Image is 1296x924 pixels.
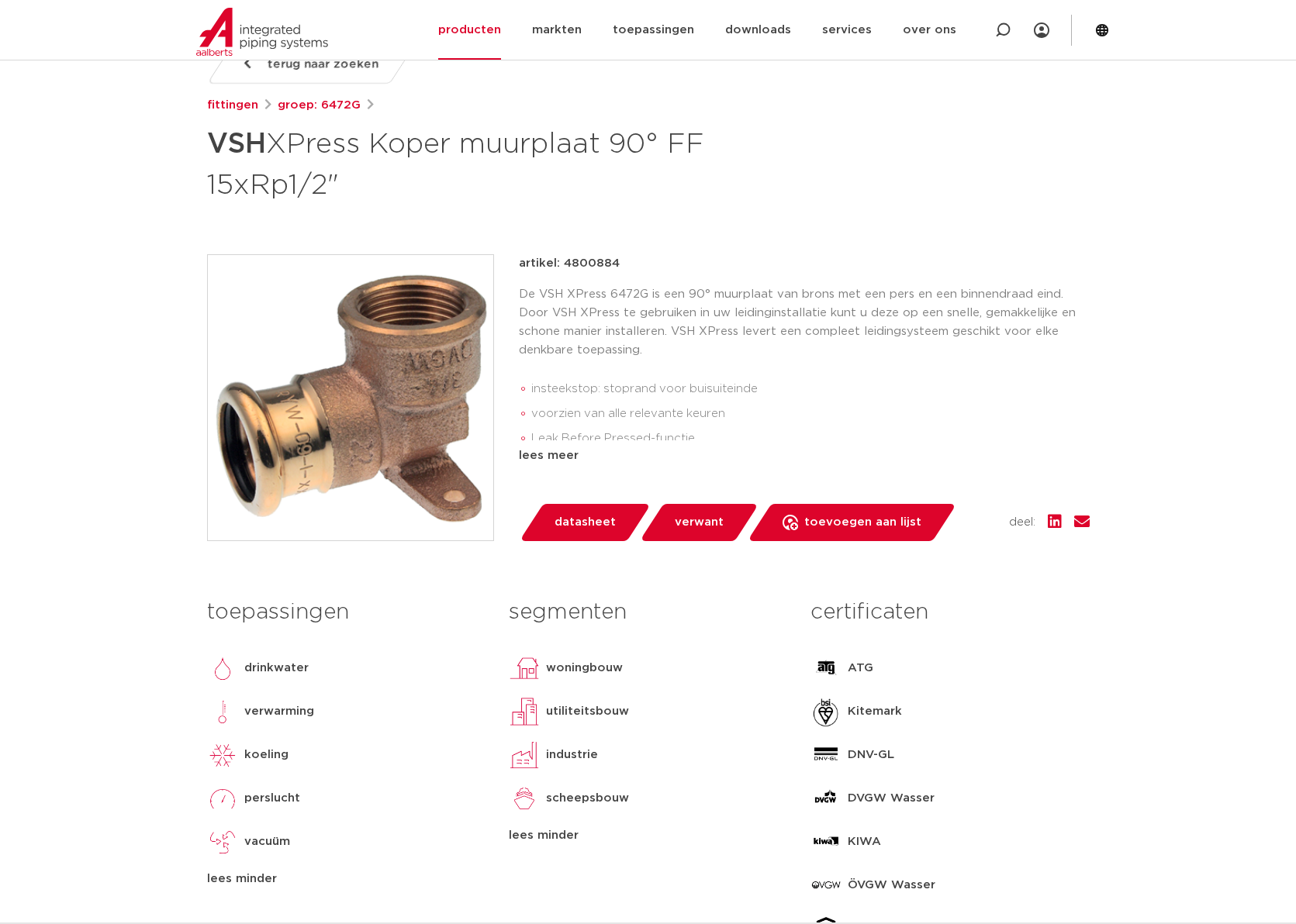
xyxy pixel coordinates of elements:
p: drinkwater [244,659,309,677]
p: utiliteitsbouw [546,702,629,721]
p: perslucht [244,789,300,808]
li: voorzien van alle relevante keuren [531,402,1090,426]
a: verwant [639,504,759,541]
img: utiliteitsbouw [509,696,540,727]
li: insteekstop: stoprand voor buisuiteinde [531,377,1090,402]
p: KIWA [848,833,881,851]
img: Product Image for VSH XPress Koper muurplaat 90° FF 15xRp1/2" [208,255,493,540]
div: lees meer [519,446,1090,465]
h3: segmenten [509,597,787,628]
span: toevoegen aan lijst [804,510,921,535]
p: verwarming [244,702,314,721]
p: De VSH XPress 6472G is een 90° muurplaat van brons met een pers en een binnendraad eind. Door VSH... [519,285,1090,360]
a: groep: 6472G [278,96,361,115]
p: Kitemark [848,702,902,721]
div: lees minder [207,870,486,888]
a: datasheet [519,504,651,541]
a: fittingen [207,96,258,115]
img: ÖVGW Wasser [810,870,842,901]
img: Kitemark [810,696,842,727]
img: industrie [509,740,540,771]
div: lees minder [509,826,787,845]
p: vacuüm [244,833,290,851]
img: vacuüm [207,826,238,857]
img: KIWA [810,826,842,857]
h1: XPress Koper muurplaat 90° FF 15xRp1/2" [207,121,790,205]
p: koeling [244,746,289,764]
li: Leak Before Pressed-functie [531,426,1090,451]
img: drinkwater [207,653,238,684]
a: terug naar zoeken [206,45,414,84]
p: DVGW Wasser [848,789,935,808]
h3: toepassingen [207,597,486,628]
img: verwarming [207,696,238,727]
span: datasheet [555,510,616,535]
img: DVGW Wasser [810,783,842,814]
img: scheepsbouw [509,783,540,814]
span: terug naar zoeken [268,52,378,77]
img: woningbouw [509,653,540,684]
p: industrie [546,746,598,764]
p: scheepsbouw [546,789,629,808]
p: ATG [848,659,873,677]
p: ÖVGW Wasser [848,876,935,895]
span: verwant [675,510,724,535]
img: ATG [810,653,842,684]
img: perslucht [207,783,238,814]
strong: VSH [207,130,266,158]
p: woningbouw [546,659,623,677]
span: deel: [1009,513,1035,532]
p: artikel: 4800884 [519,254,620,273]
h3: certificaten [810,597,1089,628]
img: DNV-GL [810,740,842,771]
p: DNV-GL [848,746,894,764]
img: koeling [207,740,238,771]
